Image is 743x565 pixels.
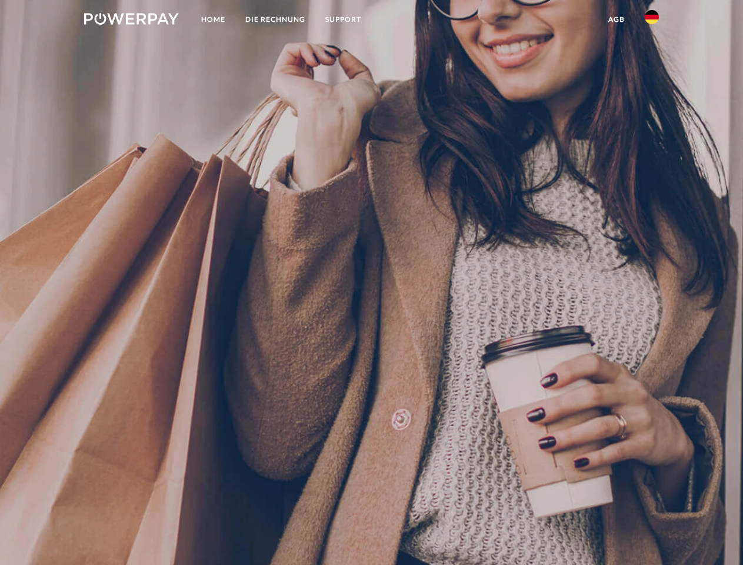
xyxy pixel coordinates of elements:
[645,10,659,24] img: de
[191,9,235,30] a: Home
[598,9,635,30] a: agb
[235,9,315,30] a: DIE RECHNUNG
[315,9,371,30] a: SUPPORT
[84,13,179,25] img: logo-powerpay-white.svg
